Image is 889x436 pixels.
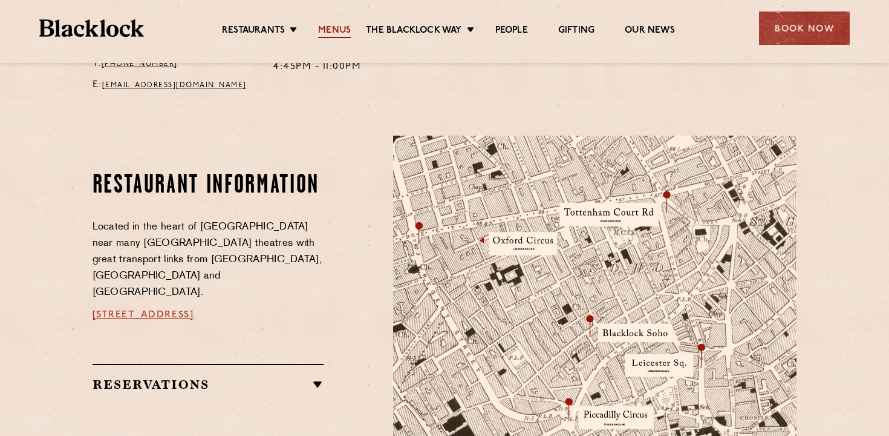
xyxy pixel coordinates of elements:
[273,59,362,75] p: 4:45pm - 11:00pm
[318,25,351,38] a: Menus
[93,219,324,301] p: Located in the heart of [GEOGRAPHIC_DATA] near many [GEOGRAPHIC_DATA] theatres with great transpo...
[759,12,850,45] div: Book Now
[93,171,324,201] h2: Restaurant information
[93,78,255,93] p: E:
[102,82,247,89] a: [EMAIL_ADDRESS][DOMAIN_NAME]
[558,25,594,38] a: Gifting
[102,61,178,68] a: [PHONE_NUMBER]
[93,56,255,72] p: T:
[366,25,461,38] a: The Blacklock Way
[495,25,528,38] a: People
[93,310,194,320] a: [STREET_ADDRESS]
[222,25,285,38] a: Restaurants
[93,377,324,392] h2: Reservations
[39,19,144,37] img: BL_Textured_Logo-footer-cropped.svg
[625,25,675,38] a: Our News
